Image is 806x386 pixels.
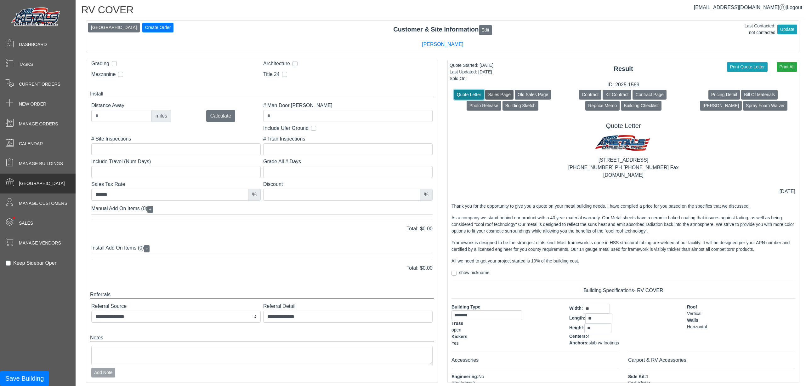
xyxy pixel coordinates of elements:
[87,225,437,233] div: Total: $0.00
[777,62,797,72] button: Print All
[569,306,583,311] span: Width:
[420,189,433,201] div: %
[263,158,433,165] label: Grade All # Days
[86,25,799,35] div: Customer & Site Information
[90,90,434,98] div: Install
[687,324,795,330] div: Horizontal
[587,334,590,339] span: 4
[206,110,236,122] button: Calculate
[263,302,433,310] label: Referral Detail
[628,381,645,386] span: End Kit:
[687,310,795,317] div: Vertical
[694,4,802,11] div: |
[263,60,290,67] label: Architecture
[451,381,473,386] span: Skylights:
[585,101,620,111] button: Reprice Memo
[451,239,795,253] p: Framework is designed to be the strongest of its kind. Most framework is done in HSS structural t...
[90,291,434,299] div: Referrals
[88,23,140,32] button: [GEOGRAPHIC_DATA]
[459,269,490,276] label: show nickname
[588,340,619,345] span: slab w/ footings
[451,304,560,310] div: Building Type
[19,220,33,227] span: Sales
[780,188,795,195] div: [DATE]
[777,25,797,34] button: Update
[687,304,795,310] div: Roof
[91,243,433,254] div: Install Add On Items (0)
[19,240,61,246] span: Manage Vendors
[91,71,116,78] label: Mezzanine
[448,81,799,89] div: ID: 2025-1589
[19,81,60,88] span: Current Orders
[450,69,493,75] div: Last Updated: [DATE]
[19,101,46,107] span: New Order
[502,101,539,111] button: Building Sketch
[90,334,434,342] div: Notes
[19,61,33,68] span: Tasks
[19,180,65,187] span: [GEOGRAPHIC_DATA]
[708,90,740,100] button: Pricing Detail
[263,71,280,78] label: Title 24
[741,90,778,100] button: Bill Of Materials
[603,90,631,100] button: Kit Contract
[91,60,109,67] label: Grading
[450,75,493,82] div: Sold On:
[569,315,585,320] span: Length:
[19,121,58,127] span: Manage Orders
[19,41,47,48] span: Dashboard
[451,320,560,327] div: Truss
[633,90,667,100] button: Contract Page
[451,340,560,347] div: Yes
[451,258,795,264] p: All we need to get your project started is 10% of the building cost.
[422,42,463,47] a: [PERSON_NAME]
[628,374,646,379] span: Side Kit:
[263,181,433,188] label: Discount
[147,206,153,213] button: +
[263,124,309,132] label: Include Ufer Ground
[454,90,484,100] button: Quote Letter
[579,90,601,100] button: Contract
[91,181,261,188] label: Sales Tax Rate
[700,101,742,111] button: [PERSON_NAME]
[451,203,795,210] p: Thank you for the opportunity to give you a quote on your metal building needs. I have compiled a...
[19,200,67,207] span: Manage Customers
[645,381,651,386] span: No
[727,62,768,72] button: Print Quote Letter
[91,203,433,215] div: Manual Add On Items (0)
[593,132,654,156] img: MD logo
[687,317,795,324] div: Walls
[19,160,63,167] span: Manage Buildings
[743,101,787,111] button: Spray Foam Waiver
[448,64,799,73] div: Result
[263,102,433,109] label: # Man Door [PERSON_NAME]
[621,101,661,111] button: Building Checklist
[151,110,171,122] div: miles
[91,368,115,377] button: Add Note
[91,102,171,109] label: Distance Away
[9,6,63,29] img: Metals Direct Inc Logo
[81,4,804,18] h1: RV COVER
[451,156,795,179] div: [STREET_ADDRESS] [PHONE_NUMBER] PH [PHONE_NUMBER] Fax [DOMAIN_NAME]
[479,374,484,379] span: No
[473,381,475,386] span: 0
[248,189,261,201] div: %
[787,5,802,10] span: Logout
[263,135,433,143] label: # Titan Inspections
[19,141,43,147] span: Calendar
[142,23,174,32] button: Create Order
[451,287,795,293] h6: Building Specifications
[87,264,437,272] div: Total: $0.00
[91,158,261,165] label: Include Travel (Num Days)
[467,101,501,111] button: Photo Release
[6,208,22,228] span: •
[694,5,786,10] a: [EMAIL_ADDRESS][DOMAIN_NAME]
[91,135,261,143] label: # Site Inspections
[634,288,663,293] span: - RV COVER
[569,334,587,339] span: Centers:
[628,357,795,363] h6: Carport & RV Accessories
[451,333,560,340] div: Kickers
[646,374,649,379] span: 1
[91,302,261,310] label: Referral Source
[745,23,775,36] div: Last Contacted: not contacted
